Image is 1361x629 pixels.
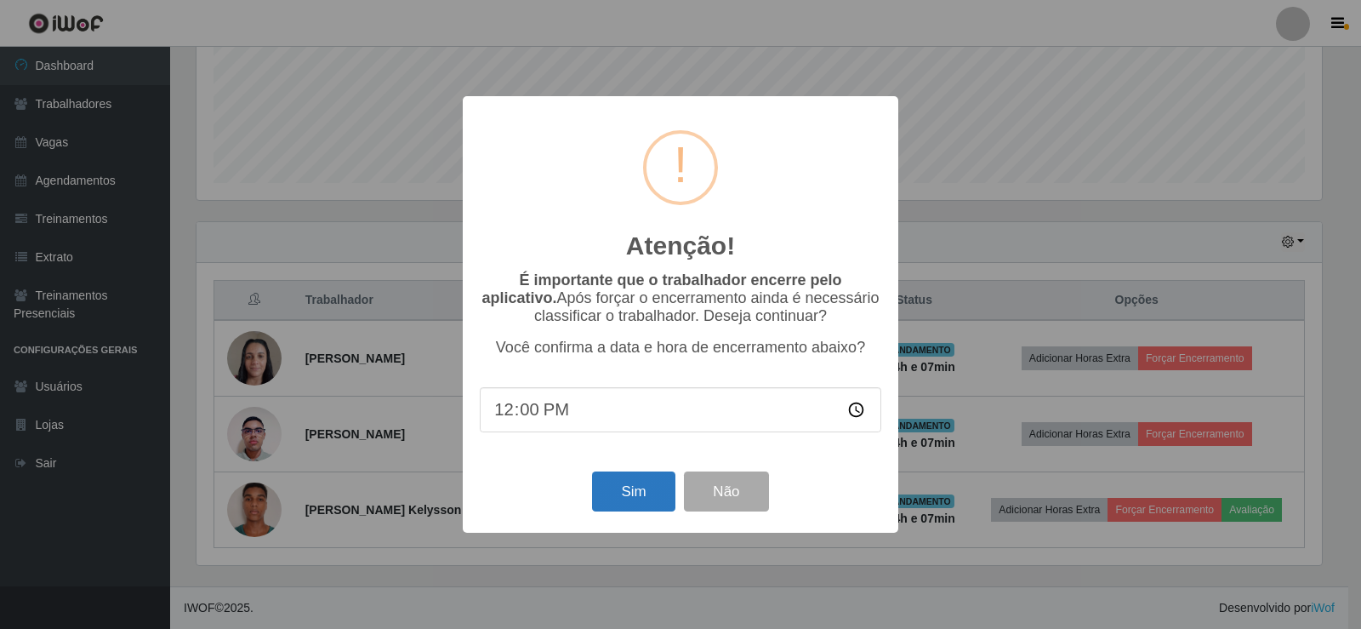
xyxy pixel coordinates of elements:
p: Após forçar o encerramento ainda é necessário classificar o trabalhador. Deseja continuar? [480,272,881,325]
button: Sim [592,472,675,512]
h2: Atenção! [626,231,735,261]
p: Você confirma a data e hora de encerramento abaixo? [480,339,881,357]
button: Não [684,472,768,512]
b: É importante que o trabalhador encerre pelo aplicativo. [481,272,841,306]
